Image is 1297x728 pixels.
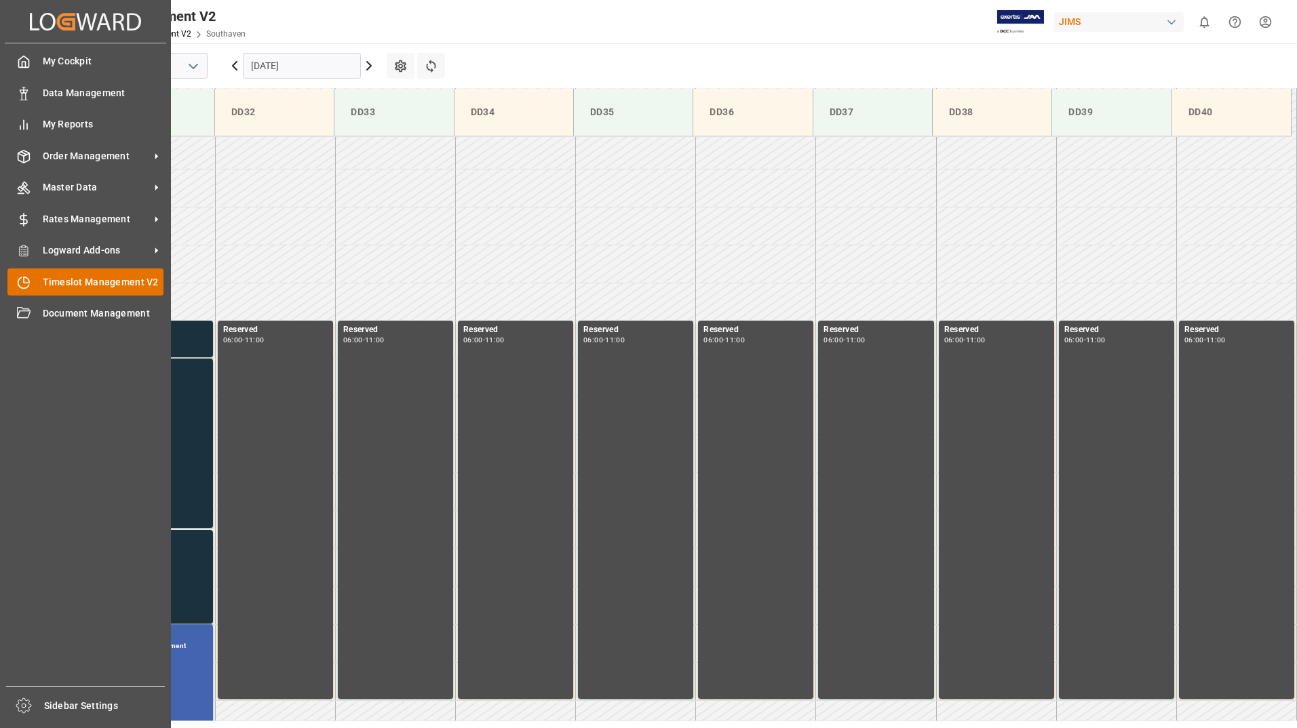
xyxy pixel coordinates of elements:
[483,337,485,343] div: -
[1053,9,1189,35] button: JIMS
[44,699,166,713] span: Sidebar Settings
[223,323,328,337] div: Reserved
[1184,323,1289,337] div: Reserved
[365,337,385,343] div: 11:00
[485,337,505,343] div: 11:00
[944,100,1041,125] div: DD38
[1064,337,1084,343] div: 06:00
[1086,337,1106,343] div: 11:00
[583,323,688,337] div: Reserved
[243,53,361,79] input: DD.MM.YYYY
[824,100,921,125] div: DD37
[944,337,964,343] div: 06:00
[7,268,163,295] a: Timeslot Management V2
[43,54,164,68] span: My Cockpit
[824,323,928,337] div: Reserved
[43,243,150,258] span: Logward Add-ons
[1064,323,1169,337] div: Reserved
[966,337,986,343] div: 11:00
[1204,337,1206,343] div: -
[843,337,845,343] div: -
[43,275,164,289] span: Timeslot Management V2
[43,212,150,226] span: Rates Management
[723,337,725,343] div: -
[605,337,625,343] div: 11:00
[963,337,965,343] div: -
[725,337,745,343] div: 11:00
[1184,337,1204,343] div: 06:00
[703,323,808,337] div: Reserved
[1084,337,1086,343] div: -
[43,149,150,163] span: Order Management
[1183,100,1280,125] div: DD40
[343,337,363,343] div: 06:00
[944,323,1049,337] div: Reserved
[223,337,243,343] div: 06:00
[603,337,605,343] div: -
[703,337,723,343] div: 06:00
[43,117,164,132] span: My Reports
[43,86,164,100] span: Data Management
[997,10,1044,34] img: Exertis%20JAM%20-%20Email%20Logo.jpg_1722504956.jpg
[1063,100,1160,125] div: DD39
[465,100,562,125] div: DD34
[1189,7,1220,37] button: show 0 new notifications
[43,180,150,195] span: Master Data
[7,300,163,327] a: Document Management
[7,79,163,106] a: Data Management
[463,337,483,343] div: 06:00
[343,323,448,337] div: Reserved
[1220,7,1250,37] button: Help Center
[226,100,323,125] div: DD32
[1053,12,1184,32] div: JIMS
[43,306,164,321] span: Document Management
[182,56,203,77] button: open menu
[1206,337,1226,343] div: 11:00
[585,100,682,125] div: DD35
[7,48,163,75] a: My Cockpit
[363,337,365,343] div: -
[463,323,568,337] div: Reserved
[345,100,442,125] div: DD33
[583,337,603,343] div: 06:00
[846,337,866,343] div: 11:00
[245,337,265,343] div: 11:00
[824,337,843,343] div: 06:00
[242,337,244,343] div: -
[704,100,801,125] div: DD36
